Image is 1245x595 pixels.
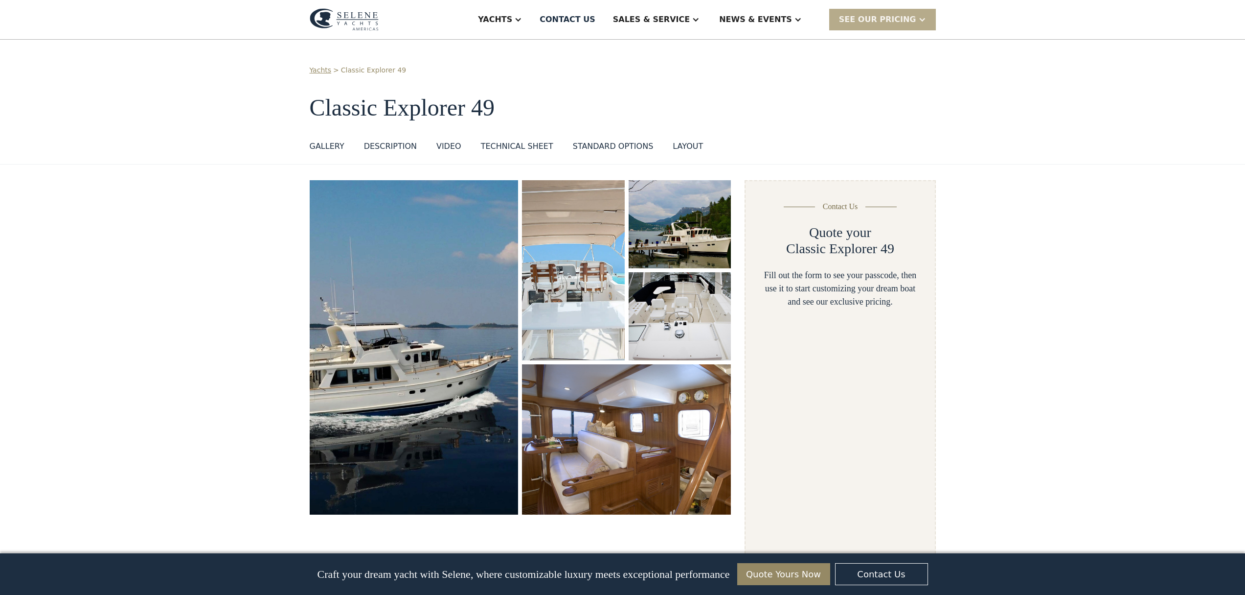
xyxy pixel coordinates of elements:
div: > [333,65,339,75]
div: Contact US [540,14,595,25]
img: logo [310,8,379,31]
a: standard options [573,141,654,156]
p: Craft your dream yacht with Selene, where customizable luxury meets exceptional performance [317,568,729,581]
strong: Efficient Ocean Trawler [338,549,580,575]
div: standard options [573,141,654,152]
div: Yachts [478,14,512,25]
div: SEE Our Pricing [839,14,916,25]
a: open lightbox [310,180,519,515]
a: Technical sheet [481,141,553,156]
a: open lightbox [522,364,731,515]
h2: Quote your [809,224,871,241]
a: Quote Yours Now [737,563,830,585]
img: 50 foot motor yacht [522,364,731,515]
a: DESCRIPTION [364,141,417,156]
a: open lightbox [522,180,624,360]
a: layout [673,141,703,156]
a: VIDEO [436,141,461,156]
a: open lightbox [629,272,731,360]
div: Sales & Service [613,14,690,25]
a: Yachts [310,65,332,75]
div: News & EVENTS [719,14,792,25]
div: SEE Our Pricing [829,9,936,30]
div: DESCRIPTION [364,141,417,152]
img: 50 foot motor yacht [629,272,731,360]
h1: Classic Explorer 49 [310,95,936,121]
h2: Classic Explorer 49 [786,240,894,257]
div: Contact Us [823,201,858,213]
a: Classic Explorer 49 [341,65,406,75]
img: 50 foot motor yacht [629,180,731,268]
div: GALLERY [310,141,344,152]
div: Technical sheet [481,141,553,152]
h2: An [310,550,731,576]
a: Contact Us [835,563,928,585]
img: 50 foot motor yacht [310,180,519,515]
a: open lightbox [629,180,731,268]
div: VIDEO [436,141,461,152]
div: Fill out the form to see your passcode, then use it to start customizing your dream boat and see ... [761,269,919,309]
div: layout [673,141,703,152]
a: GALLERY [310,141,344,156]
